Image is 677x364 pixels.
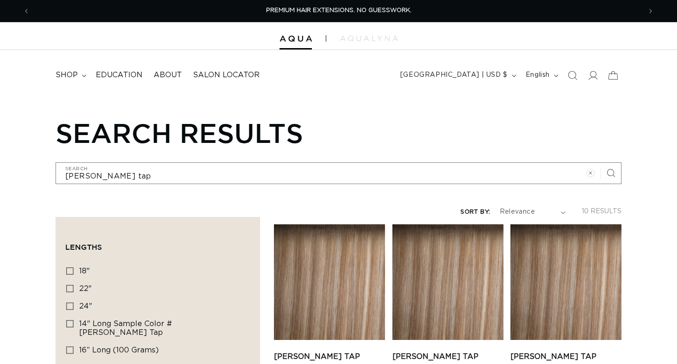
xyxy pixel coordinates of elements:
span: English [526,70,550,80]
button: [GEOGRAPHIC_DATA] | USD $ [395,67,520,84]
span: Education [96,70,143,80]
summary: shop [50,65,90,86]
button: Next announcement [640,2,661,20]
button: Clear search term [580,163,601,183]
img: Aqua Hair Extensions [279,36,312,42]
h1: Search results [56,117,621,148]
button: English [520,67,562,84]
span: 10 results [582,208,621,215]
span: Lengths [65,243,102,251]
span: Salon Locator [193,70,260,80]
span: 14" Long Sample Color #[PERSON_NAME] Tap [79,320,172,336]
span: 22" [79,285,92,292]
span: About [154,70,182,80]
a: Salon Locator [187,65,265,86]
img: aqualyna.com [340,36,398,41]
summary: Lengths (0 selected) [65,227,250,260]
a: About [148,65,187,86]
span: 24" [79,302,92,310]
span: shop [56,70,78,80]
a: Education [90,65,148,86]
button: Previous announcement [16,2,37,20]
summary: Search [562,65,583,86]
button: Search [601,163,621,183]
span: PREMIUM HAIR EXTENSIONS. NO GUESSWORK. [266,7,411,13]
input: Search [56,163,621,184]
span: [GEOGRAPHIC_DATA] | USD $ [400,70,508,80]
label: Sort by: [460,209,490,215]
span: 18" [79,267,90,275]
span: 16” Long (100 grams) [79,346,159,354]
